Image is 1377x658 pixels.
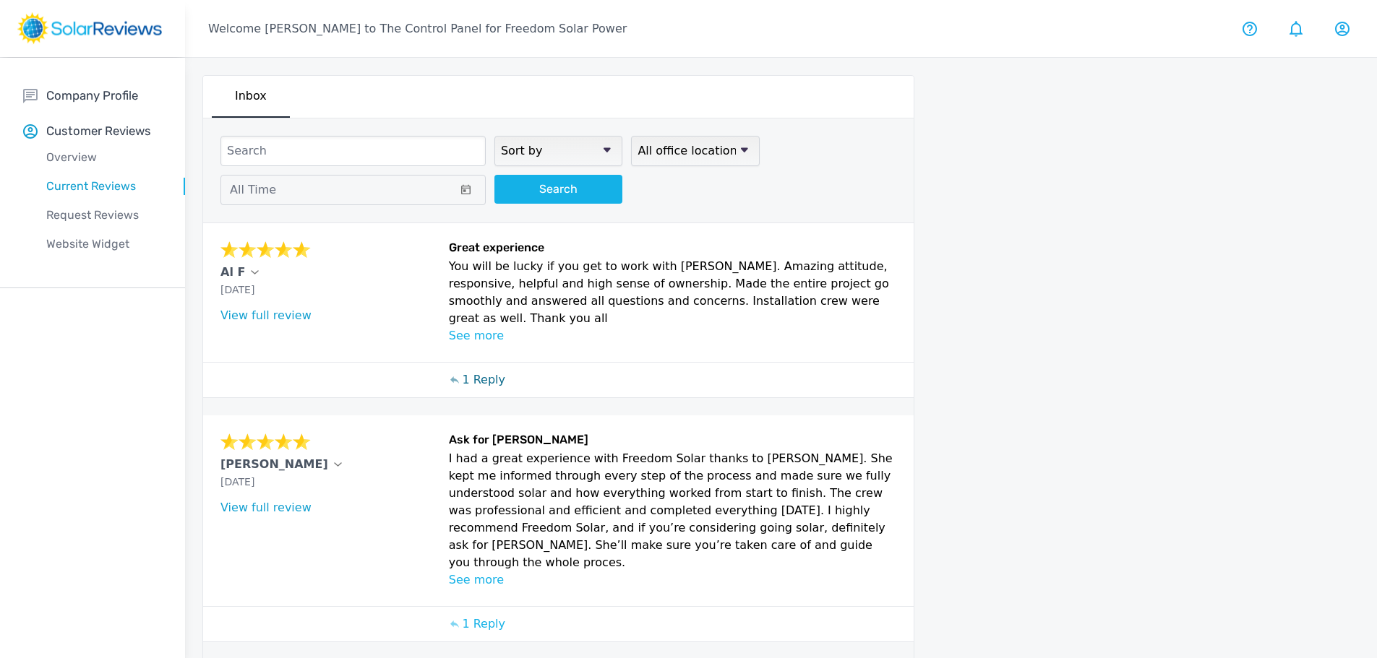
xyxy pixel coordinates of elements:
[449,327,897,345] p: See more
[449,258,897,327] p: You will be lucky if you get to work with [PERSON_NAME]. Amazing attitude, responsive, helpful an...
[46,122,151,140] p: Customer Reviews
[208,20,627,38] p: Welcome [PERSON_NAME] to The Control Panel for Freedom Solar Power
[462,615,505,633] p: 1 Reply
[220,501,312,514] a: View full review
[220,456,328,473] p: [PERSON_NAME]
[220,308,312,322] a: View full review
[23,201,185,230] a: Request Reviews
[220,284,254,295] span: [DATE]
[220,476,254,488] span: [DATE]
[449,571,897,589] p: See more
[23,207,185,224] p: Request Reviews
[23,178,185,195] p: Current Reviews
[220,264,245,281] p: Al F
[220,136,486,166] input: Search
[23,235,185,253] p: Website Widget
[23,143,185,172] a: Overview
[449,241,897,258] h6: Great experience
[494,175,622,204] button: Search
[230,183,276,196] span: All Time
[23,172,185,201] a: Current Reviews
[220,175,486,205] button: All Time
[449,450,897,571] p: I had a great experience with Freedom Solar thanks to [PERSON_NAME]. She kept me informed through...
[449,433,897,450] h6: Ask for [PERSON_NAME]
[23,230,185,259] a: Website Widget
[23,149,185,166] p: Overview
[462,371,505,389] p: 1 Reply
[46,87,138,105] p: Company Profile
[235,87,267,105] p: Inbox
